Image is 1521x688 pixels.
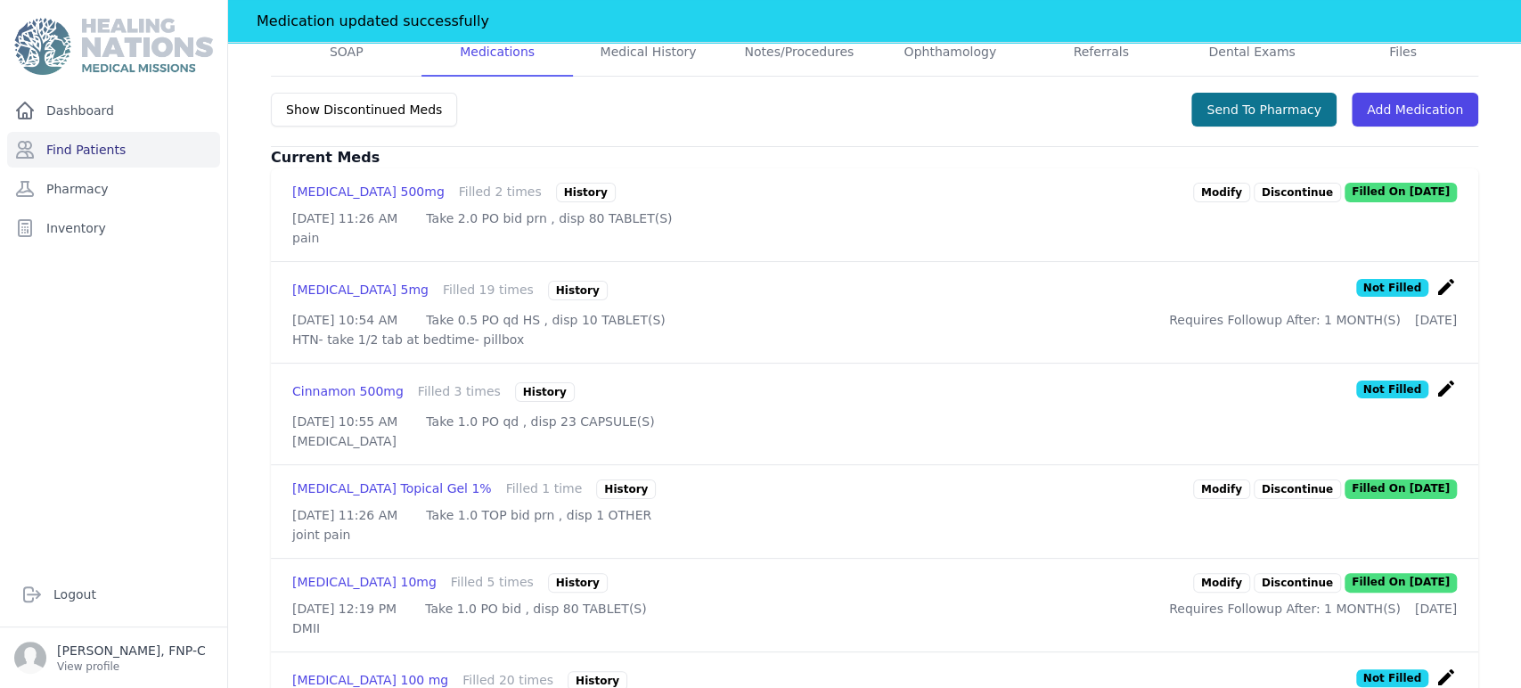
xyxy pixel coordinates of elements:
div: Filled 19 times [443,281,534,300]
p: HTN- take 1/2 tab at bedtime- pillbox [292,331,1457,348]
a: Dental Exams [1176,29,1327,77]
div: Filled 5 times [451,573,534,593]
p: Take 2.0 PO bid prn , disp 80 TABLET(S) [426,209,672,227]
a: SOAP [271,29,421,77]
p: joint pain [292,526,1457,544]
div: History [556,183,616,202]
a: Find Patients [7,132,220,168]
i: create [1435,276,1457,298]
div: History [515,382,575,402]
p: Filled On [DATE] [1345,479,1457,499]
a: create [1435,386,1457,403]
span: [DATE] [1415,313,1457,327]
button: Send To Pharmacy [1191,93,1337,127]
span: [DATE] [1415,602,1457,616]
p: View profile [57,659,206,674]
div: History [548,573,608,593]
p: [DATE] 12:19 PM [292,600,397,618]
div: [MEDICAL_DATA] 5mg [292,281,429,300]
a: Notes/Procedures [724,29,874,77]
p: Discontinue [1254,183,1341,202]
div: Filled 2 times [459,183,542,202]
p: Not Filled [1356,279,1428,297]
a: Files [1328,29,1478,77]
p: pain [292,229,1457,247]
p: Not Filled [1356,669,1428,687]
div: Cinnamon 500mg [292,382,404,402]
p: [MEDICAL_DATA] [292,432,1457,450]
p: Take 1.0 PO bid , disp 80 TABLET(S) [425,600,646,618]
a: Inventory [7,210,220,246]
a: Modify [1193,573,1250,593]
i: create [1435,378,1457,399]
p: [DATE] 11:26 AM [292,506,397,524]
p: [DATE] 10:54 AM [292,311,397,329]
a: Medical History [573,29,724,77]
div: History [596,479,656,499]
h3: Current Meds [271,147,1478,168]
p: Filled On [DATE] [1345,183,1457,202]
a: Logout [14,577,213,612]
a: Modify [1193,183,1250,202]
p: [PERSON_NAME], FNP-C [57,642,206,659]
nav: Tabs [271,29,1478,77]
img: Medical Missions EMR [14,18,212,75]
div: Requires Followup After: 1 MONTH(S) [1169,311,1457,329]
p: Not Filled [1356,381,1428,398]
a: Referrals [1026,29,1176,77]
p: [DATE] 11:26 AM [292,209,397,227]
a: Add Medication [1352,93,1478,127]
p: Take 1.0 PO qd , disp 23 CAPSULE(S) [426,413,654,430]
div: [MEDICAL_DATA] Topical Gel 1% [292,479,492,499]
a: Ophthamology [875,29,1026,77]
a: Medications [421,29,572,77]
div: Filled 3 times [418,382,501,402]
a: create [1435,284,1457,301]
a: Pharmacy [7,171,220,207]
p: Take 0.5 PO qd HS , disp 10 TABLET(S) [426,311,665,329]
div: [MEDICAL_DATA] 10mg [292,573,437,593]
p: Take 1.0 TOP bid prn , disp 1 OTHER [426,506,651,524]
p: Discontinue [1254,479,1341,499]
p: Discontinue [1254,573,1341,593]
p: DMII [292,619,1457,637]
p: [DATE] 10:55 AM [292,413,397,430]
a: Modify [1193,479,1250,499]
a: Dashboard [7,93,220,128]
a: [PERSON_NAME], FNP-C View profile [14,642,213,674]
i: create [1435,667,1457,688]
div: Filled 1 time [506,479,583,499]
div: [MEDICAL_DATA] 500mg [292,183,445,202]
button: Show Discontinued Meds [271,93,457,127]
p: Filled On [DATE] [1345,573,1457,593]
div: Requires Followup After: 1 MONTH(S) [1169,600,1457,618]
div: History [548,281,608,300]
